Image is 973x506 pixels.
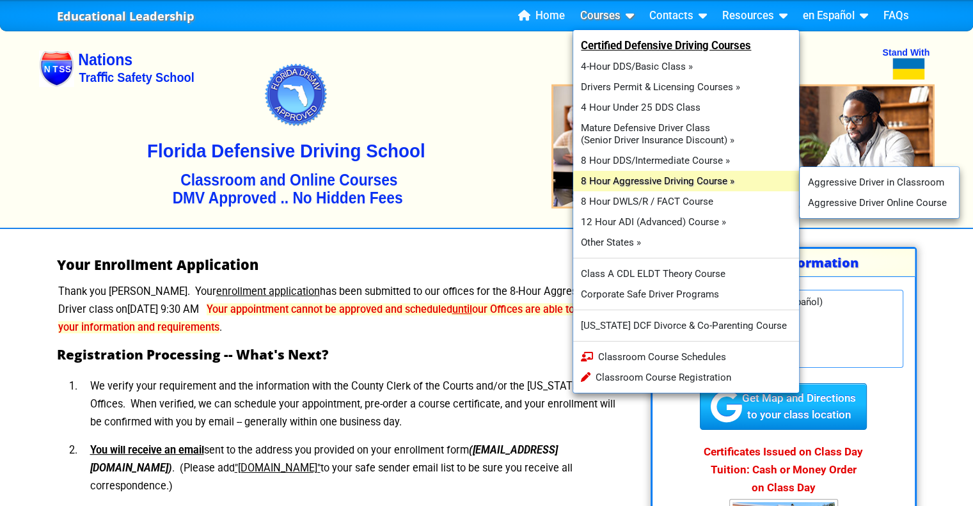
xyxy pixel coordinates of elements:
a: Aggressive Driver in Classroom [800,172,959,193]
a: 12 Hour ADI (Advanced) Course » [573,212,800,232]
a: Contacts [644,6,712,26]
u: You will receive an email [90,444,204,456]
a: Classroom Course Schedules [573,347,800,367]
a: 8 Hour DWLS/R / FACT Course [573,191,800,212]
h1: Your Enrollment Application [57,257,622,273]
em: ([EMAIL_ADDRESS][DOMAIN_NAME]) [90,444,558,474]
a: Class A CDL ELDT Theory Course [573,264,800,284]
li: We verify your requirement and the information with the County Clerk of the Courts and/or the [US... [80,372,622,436]
a: Drivers Permit & Licensing Courses » [573,77,800,97]
u: until [452,303,472,315]
u: "[DOMAIN_NAME]" [235,462,320,474]
a: Classroom Course Registration [573,367,800,388]
a: Home [513,6,570,26]
a: FAQs [878,6,914,26]
a: Aggressive Driver Online Course [800,193,959,213]
span: [DATE] 9:30 AM [127,303,199,315]
span: Your appointment cannot be approved and scheduled our Offices are able to verify your information... [58,303,603,333]
a: [US_STATE] DCF Divorce & Co-Parenting Course [573,315,800,336]
a: Educational Leadership [57,6,194,27]
u: enrollment application [216,285,320,297]
strong: Certificates Issued on Class Day Tuition: Cash or Money Order on Class Day [704,445,863,494]
img: Nations Traffic School - Your DMV Approved Florida Traffic School [39,23,935,228]
a: 4-Hour DDS/Basic Class » [573,56,800,77]
a: Resources [717,6,793,26]
a: Mature Defensive Driver Class(Senior Driver Insurance Discount) » [573,118,800,150]
a: 4 Hour Under 25 DDS Class [573,97,800,118]
a: Courses [575,6,639,26]
h2: Registration Processing -- What's Next? [57,347,622,362]
a: 8 Hour Aggressive Driving Course » [573,171,800,191]
a: en Español [798,6,873,26]
a: 8 Hour DDS/Intermediate Course » [573,151,800,171]
p: Thank you [PERSON_NAME]. Your has been submitted to our offices for the 8-Hour Aggressive Driver ... [57,283,622,336]
a: Corporate Safe Driver Programs [573,284,800,304]
div: Get Map and Directions to your class location [700,383,867,430]
a: Other States » [573,232,800,253]
a: Get Map and Directionsto your class location [700,400,867,412]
